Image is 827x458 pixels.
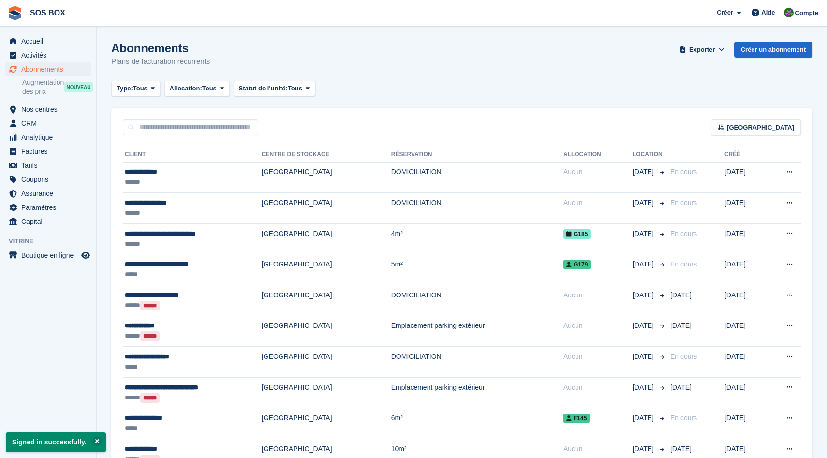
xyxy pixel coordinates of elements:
td: [DATE] [724,347,764,378]
span: En cours [670,353,697,360]
a: menu [5,159,91,172]
span: [DATE] [670,322,692,329]
span: [DATE] [633,229,656,239]
span: [DATE] [633,290,656,300]
td: [DATE] [724,254,764,285]
span: [DATE] [633,444,656,454]
h1: Abonnements [111,42,210,55]
th: Centre de stockage [262,147,391,163]
td: [DATE] [724,377,764,408]
span: G185 [563,229,591,239]
span: [DATE] [670,445,692,453]
td: [GEOGRAPHIC_DATA] [262,193,391,224]
th: Réservation [391,147,563,163]
a: menu [5,145,91,158]
td: 6m² [391,408,563,439]
span: Assurance [21,187,79,200]
span: En cours [670,168,697,176]
span: Aide [761,8,775,17]
span: [DATE] [633,321,656,331]
td: [GEOGRAPHIC_DATA] [262,347,391,378]
button: Exporter [678,42,726,58]
span: Paramètres [21,201,79,214]
th: Créé [724,147,764,163]
a: Créer un abonnement [734,42,812,58]
td: DOMICILIATION [391,285,563,316]
span: G179 [563,260,591,269]
a: Boutique d'aperçu [80,250,91,261]
span: Accueil [21,34,79,48]
button: Type: Tous [111,81,161,97]
td: DOMICILIATION [391,193,563,224]
span: [DATE] [670,291,692,299]
span: F145 [563,414,590,423]
span: En cours [670,414,697,422]
span: [DATE] [633,198,656,208]
span: Tarifs [21,159,79,172]
img: stora-icon-8386f47178a22dfd0bd8f6a31ec36ba5ce8667c1dd55bd0f319d3a0aa187defe.svg [8,6,22,20]
span: CRM [21,117,79,130]
span: Exporter [689,45,715,55]
span: Tous [133,84,148,93]
span: [DATE] [633,352,656,362]
span: Tous [202,84,217,93]
div: NOUVEAU [64,82,93,92]
td: [GEOGRAPHIC_DATA] [262,316,391,347]
span: Créer [717,8,733,17]
th: Allocation [563,147,633,163]
td: [DATE] [724,285,764,316]
a: menu [5,103,91,116]
span: Boutique en ligne [21,249,79,262]
td: [DATE] [724,408,764,439]
td: [GEOGRAPHIC_DATA] [262,377,391,408]
td: DOMICILIATION [391,347,563,378]
p: Signed in successfully. [6,432,106,452]
button: Statut de l'unité: Tous [234,81,315,97]
span: Allocation: [170,84,202,93]
td: [GEOGRAPHIC_DATA] [262,285,391,316]
span: En cours [670,199,697,207]
td: [GEOGRAPHIC_DATA] [262,223,391,254]
span: Vitrine [9,236,96,246]
img: ALEXANDRE SOUBIRA [784,8,794,17]
span: Coupons [21,173,79,186]
div: Aucun [563,321,633,331]
td: [GEOGRAPHIC_DATA] [262,162,391,193]
td: 4m² [391,223,563,254]
span: Capital [21,215,79,228]
div: Aucun [563,444,633,454]
td: [GEOGRAPHIC_DATA] [262,254,391,285]
td: DOMICILIATION [391,162,563,193]
span: [GEOGRAPHIC_DATA] [727,123,794,133]
a: Augmentation des prix NOUVEAU [22,77,91,97]
span: [DATE] [633,167,656,177]
a: menu [5,173,91,186]
th: Client [123,147,262,163]
span: Activités [21,48,79,62]
span: Factures [21,145,79,158]
span: [DATE] [670,384,692,391]
div: Aucun [563,167,633,177]
div: Aucun [563,383,633,393]
td: [GEOGRAPHIC_DATA] [262,408,391,439]
span: Compte [795,8,818,18]
span: [DATE] [633,413,656,423]
a: menu [5,249,91,262]
th: Location [633,147,666,163]
a: menu [5,187,91,200]
span: Tous [288,84,302,93]
p: Plans de facturation récurrents [111,56,210,67]
span: Type: [117,84,133,93]
span: [DATE] [633,383,656,393]
td: [DATE] [724,193,764,224]
a: menu [5,201,91,214]
a: menu [5,131,91,144]
a: menu [5,215,91,228]
div: Aucun [563,352,633,362]
button: Allocation: Tous [164,81,230,97]
span: En cours [670,260,697,268]
div: Aucun [563,290,633,300]
span: [DATE] [633,259,656,269]
a: menu [5,48,91,62]
span: Statut de l'unité: [239,84,288,93]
